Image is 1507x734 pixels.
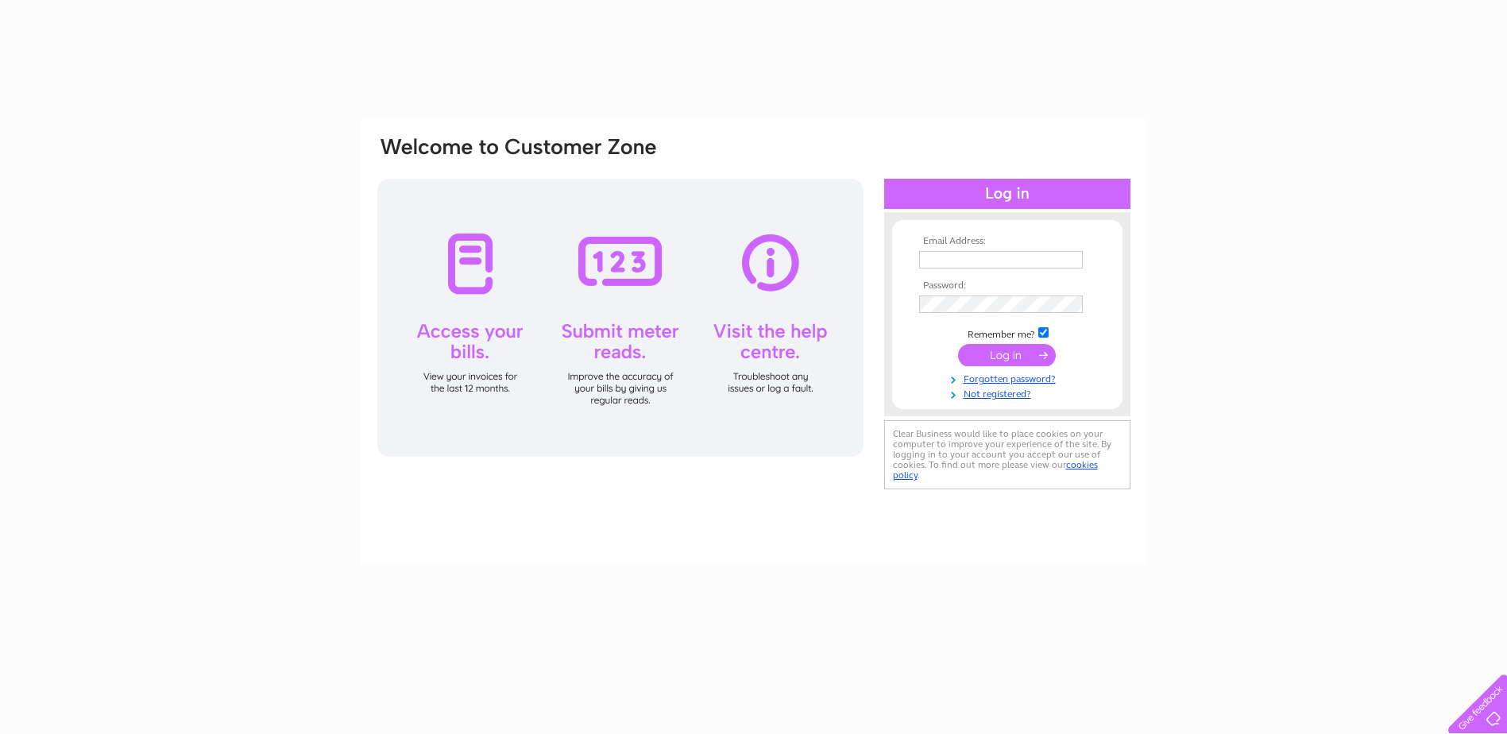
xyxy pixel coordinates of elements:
[915,325,1099,341] td: Remember me?
[893,459,1098,481] a: cookies policy
[919,370,1099,385] a: Forgotten password?
[919,385,1099,400] a: Not registered?
[958,344,1056,366] input: Submit
[915,236,1099,247] th: Email Address:
[884,420,1130,489] div: Clear Business would like to place cookies on your computer to improve your experience of the sit...
[915,280,1099,292] th: Password:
